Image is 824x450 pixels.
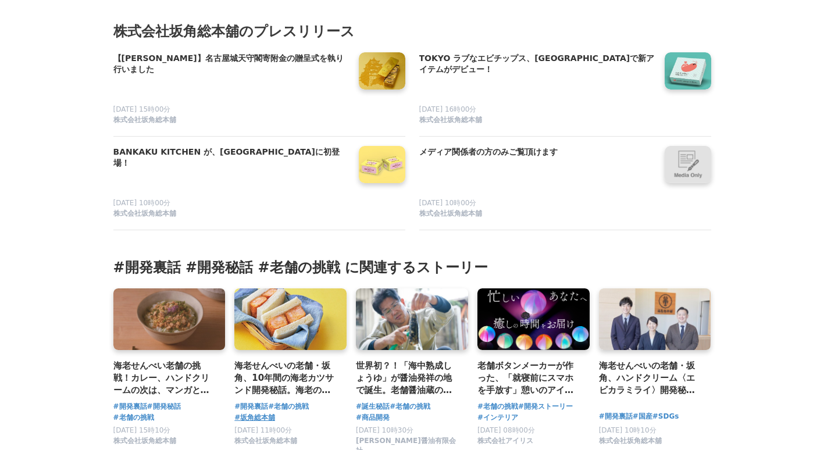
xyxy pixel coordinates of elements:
[113,359,216,397] a: 海老せんべい老舗の挑戦！カレー、ハンドクリームの次は、マンガとお茶漬け！？
[477,412,518,423] a: #インテリア
[419,146,655,159] h4: メディア関係者の方のみご覧頂けます
[147,401,181,412] a: #開発秘話
[599,411,633,422] a: #開発裏話
[599,359,702,397] a: 海老せんべいの老舗・坂角、ハンドクリーム〈エビカラミライ〉開発秘話。働く人の手と、豊かな海を守りたい。
[477,359,580,397] a: 老舗ボタンメーカーが作った、「就寝前にスマホを手放す」憩いのアイテムの開発ストーリー
[113,52,349,77] a: 【[PERSON_NAME]】名古屋城天守閣寄附金の贈呈式を執り行いました
[477,440,533,448] a: 株式会社アイリス
[113,440,176,448] a: 株式会社坂角総本舖
[113,105,171,113] span: [DATE] 15時00分
[113,209,349,220] a: 株式会社坂角総本舖
[113,412,154,423] a: #老舗の挑戦
[419,199,477,207] span: [DATE] 10時00分
[633,411,652,422] a: #国産
[356,412,390,423] a: #商品開発
[419,115,655,127] a: 株式会社坂角総本舖
[113,426,171,434] span: [DATE] 15時10分
[419,115,482,125] span: 株式会社坂角総本舖
[518,401,573,412] a: #開発ストーリー
[113,209,176,219] span: 株式会社坂角総本舖
[419,209,482,219] span: 株式会社坂角総本舖
[419,146,655,170] a: メディア関係者の方のみご覧頂けます
[599,436,662,446] span: 株式会社坂角総本舖
[477,426,535,434] span: [DATE] 08時00分
[113,115,349,127] a: 株式会社坂角総本舖
[234,359,337,397] a: 海老せんべいの老舗・坂角、10年間の海老カツサンド開発秘話。海老のプロ〈[PERSON_NAME]〉がプロデュースする、新名古屋グルメ。
[419,52,655,77] a: TOKYO ラブなエビチップス、[GEOGRAPHIC_DATA]で新アイテムがデビュー！
[419,105,477,113] span: [DATE] 16時00分
[356,401,390,412] a: #誕生秘話
[268,401,309,412] a: #老舗の挑戦
[234,436,297,446] span: 株式会社坂角総本舖
[113,20,711,42] h2: 株式会社坂角総本舖のプレスリリース
[390,401,430,412] a: #老舗の挑戦
[356,426,413,434] span: [DATE] 10時30分
[599,426,657,434] span: [DATE] 10時10分
[419,209,655,220] a: 株式会社坂角総本舖
[477,436,533,446] span: 株式会社アイリス
[477,401,518,412] a: #老舗の挑戦
[234,401,268,412] a: #開発裏話
[113,199,171,207] span: [DATE] 10時00分
[234,440,297,448] a: 株式会社坂角総本舖
[113,258,711,277] h3: #開発裏話 #開発秘話 #老舗の挑戦 に関連するストーリー
[234,412,275,423] a: #坂角総本舖
[419,52,655,76] h4: TOKYO ラブなエビチップス、[GEOGRAPHIC_DATA]で新アイテムがデビュー！
[113,146,349,170] a: BANKAKU KITCHEN が、[GEOGRAPHIC_DATA]に初登場！
[113,52,349,76] h4: 【[PERSON_NAME]】名古屋城天守閣寄附金の贈呈式を執り行いました
[599,440,662,448] a: 株式会社坂角総本舖
[113,436,176,446] span: 株式会社坂角総本舖
[652,411,679,422] a: #SDGs
[113,401,147,412] a: #開発裏話
[113,115,176,125] span: 株式会社坂角総本舖
[356,359,459,397] a: 世界初？！「海中熟成しょうゆ」が醤油発祥の地で誕生。老舗醤油蔵の商品開発ストーリー
[234,426,292,434] span: [DATE] 11時00分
